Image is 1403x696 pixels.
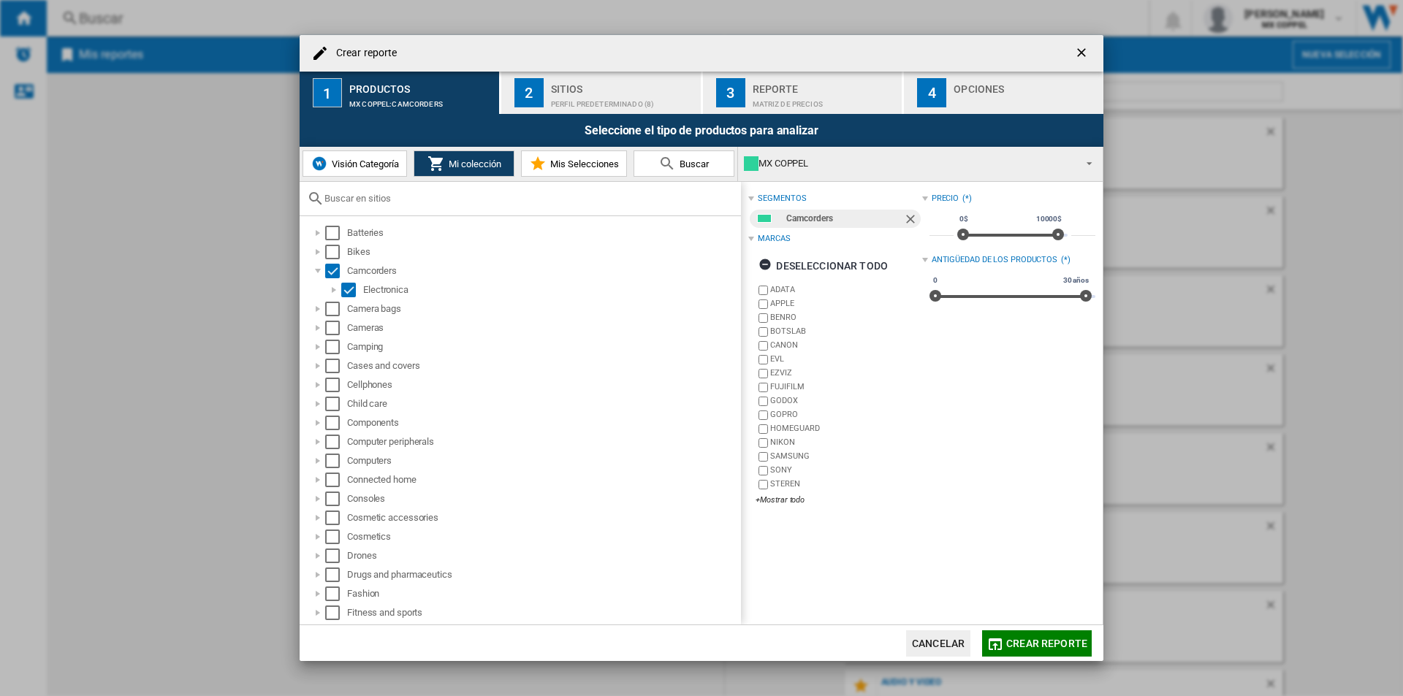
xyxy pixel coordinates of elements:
label: BENRO [770,312,921,323]
label: SONY [770,464,921,475]
div: +Mostrar todo [756,494,921,505]
label: FUJIFILM [770,381,921,392]
md-checkbox: Select [325,359,347,373]
div: Precio [932,193,959,204]
div: segmentos [758,193,806,204]
md-checkbox: Select [325,586,347,601]
div: Electronica [363,283,739,297]
button: Mis Selecciones [521,150,627,177]
span: Crear reporte [1006,638,1087,649]
md-checkbox: Select [325,492,347,506]
input: brand.name [758,341,768,351]
md-checkbox: Select [325,510,347,525]
div: Matriz de precios [753,93,897,108]
md-checkbox: Select [325,529,347,544]
div: Seleccione el tipo de productos para analizar [300,114,1103,147]
div: Cases and covers [347,359,739,373]
div: Computer peripherals [347,435,739,449]
span: 10000$ [1034,213,1064,225]
div: MX COPPEL:Camcorders [349,93,493,108]
div: 4 [917,78,946,107]
div: MX COPPEL [744,153,1073,174]
span: Buscar [676,158,709,169]
label: CANON [770,340,921,351]
input: brand.name [758,327,768,337]
div: Computers [347,454,739,468]
input: brand.name [758,286,768,295]
div: Cameras [347,321,739,335]
label: GODOX [770,395,921,406]
div: 1 [313,78,342,107]
input: brand.name [758,466,768,475]
label: SAMSUNG [770,451,921,462]
button: Crear reporte [982,630,1092,657]
span: Mi colección [445,158,501,169]
input: brand.name [758,313,768,323]
div: Productos [349,77,493,93]
ng-md-icon: Quitar [903,212,921,229]
div: Cosmetic accessories [347,510,739,525]
md-checkbox: Select [325,321,347,335]
img: wiser-icon-blue.png [311,155,328,172]
div: Drones [347,548,739,563]
span: Mis Selecciones [547,158,619,169]
input: brand.name [758,299,768,309]
span: 0$ [957,213,970,225]
md-checkbox: Select [325,340,347,354]
button: Mi colección [414,150,514,177]
div: Perfil predeterminado (8) [551,93,695,108]
label: NIKON [770,437,921,448]
button: Cancelar [906,630,970,657]
button: 3 Reporte Matriz de precios [703,72,904,114]
div: Camping [347,340,739,354]
div: Cellphones [347,378,739,392]
ng-md-icon: getI18NText('BUTTONS.CLOSE_DIALOG') [1074,45,1092,63]
div: Batteries [347,226,739,240]
span: Visión Categoría [328,158,399,169]
md-checkbox: Select [325,226,347,240]
div: Camcorders [347,264,739,278]
label: ADATA [770,284,921,295]
div: Deseleccionar todo [758,253,888,279]
button: 4 Opciones [904,72,1103,114]
input: brand.name [758,410,768,420]
div: Bikes [347,245,739,259]
label: HOMEGUARD [770,423,921,434]
button: 1 Productos MX COPPEL:Camcorders [300,72,501,114]
h4: Crear reporte [329,46,397,61]
input: brand.name [758,383,768,392]
div: Fashion [347,586,739,601]
div: Child care [347,397,739,411]
button: 2 Sitios Perfil predeterminado (8) [501,72,702,114]
label: EZVIZ [770,367,921,378]
input: brand.name [758,355,768,364]
md-checkbox: Select [325,548,347,563]
div: Camcorders [786,210,902,228]
input: brand.name [758,452,768,462]
md-checkbox: Select [325,264,347,278]
span: 0 [931,275,940,286]
div: Sitios [551,77,695,93]
md-checkbox: Select [325,567,347,582]
div: Marcas [758,233,790,245]
md-checkbox: Select [325,245,347,259]
div: Connected home [347,473,739,487]
input: brand.name [758,397,768,406]
md-checkbox: Select [325,454,347,468]
div: 2 [514,78,544,107]
div: Components [347,416,739,430]
input: Buscar en sitios [324,193,734,204]
div: Opciones [954,77,1098,93]
md-checkbox: Select [325,302,347,316]
md-checkbox: Select [325,473,347,487]
md-checkbox: Select [325,435,347,449]
input: brand.name [758,480,768,489]
div: 3 [716,78,745,107]
div: Antigüedad de los productos [932,254,1057,266]
md-checkbox: Select [325,605,347,620]
md-checkbox: Select [325,416,347,430]
div: Cosmetics [347,529,739,544]
input: brand.name [758,424,768,434]
label: EVL [770,353,921,364]
input: brand.name [758,438,768,448]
